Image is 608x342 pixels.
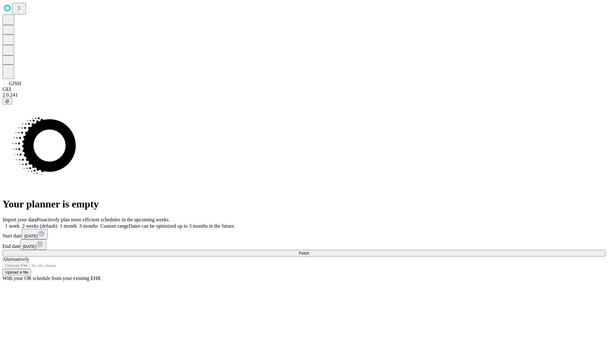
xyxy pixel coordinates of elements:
button: [DATE] [22,229,48,239]
span: Alternatively [3,256,29,262]
span: 3 months [79,223,98,229]
span: 1 month [60,223,77,229]
button: Fetch [3,250,605,256]
span: Fetch [299,251,309,256]
span: Custom range [100,223,129,229]
div: GEI [3,86,605,92]
span: Dates can be optimized up to 3 months in the future. [129,223,235,229]
h1: Your planner is empty [3,198,605,210]
button: [DATE] [20,239,46,250]
span: @ [5,99,9,104]
div: End date [3,239,605,250]
span: 1 week [5,223,20,229]
span: Import your data [3,217,37,222]
button: @ [3,98,12,104]
span: 2 weeks (default) [22,223,57,229]
span: With your OR schedule from your existing EHR [3,275,101,281]
div: 2.0.241 [3,92,605,98]
button: Upload a file [3,269,31,275]
span: Proactively plan more efficient schedules in the upcoming weeks. [37,217,170,222]
div: Start date [3,229,605,239]
span: [DATE] [24,234,38,238]
span: GJSH [9,81,21,86]
span: [DATE] [23,244,36,249]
